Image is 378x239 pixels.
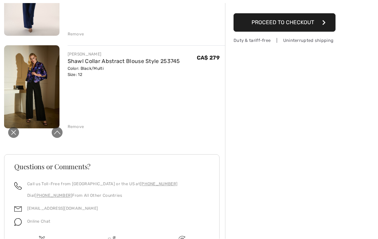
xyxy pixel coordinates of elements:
p: Dial From All Other Countries [27,193,177,199]
a: [EMAIL_ADDRESS][DOMAIN_NAME] [27,206,98,211]
span: Proceed to Checkout [252,19,314,26]
div: Close live curation [5,125,22,141]
span: Online Chat [27,219,50,224]
img: Shawl Collar Abstract Blouse Style 253745 [4,46,59,129]
iframe: Live video shopping [5,125,67,234]
div: Color: Black/Multi Size: 12 [68,66,180,78]
div: Expand to full player view [49,125,65,141]
img: call [14,182,22,190]
span: CA$ 279 [197,55,220,61]
button: Proceed to Checkout [234,14,336,32]
div: Remove [68,31,84,37]
div: [PERSON_NAME] [68,51,180,58]
div: Remove [68,124,84,130]
img: chat [14,219,22,226]
p: Call us Toll-Free from [GEOGRAPHIC_DATA] or the US at [27,181,177,187]
a: Shawl Collar Abstract Blouse Style 253745 [68,58,180,65]
img: email [14,206,22,213]
div: Duty & tariff-free | Uninterrupted shipping [234,37,336,44]
a: [PHONE_NUMBER] [140,182,177,187]
a: [PHONE_NUMBER] [35,193,72,198]
h3: Questions or Comments? [14,163,209,170]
